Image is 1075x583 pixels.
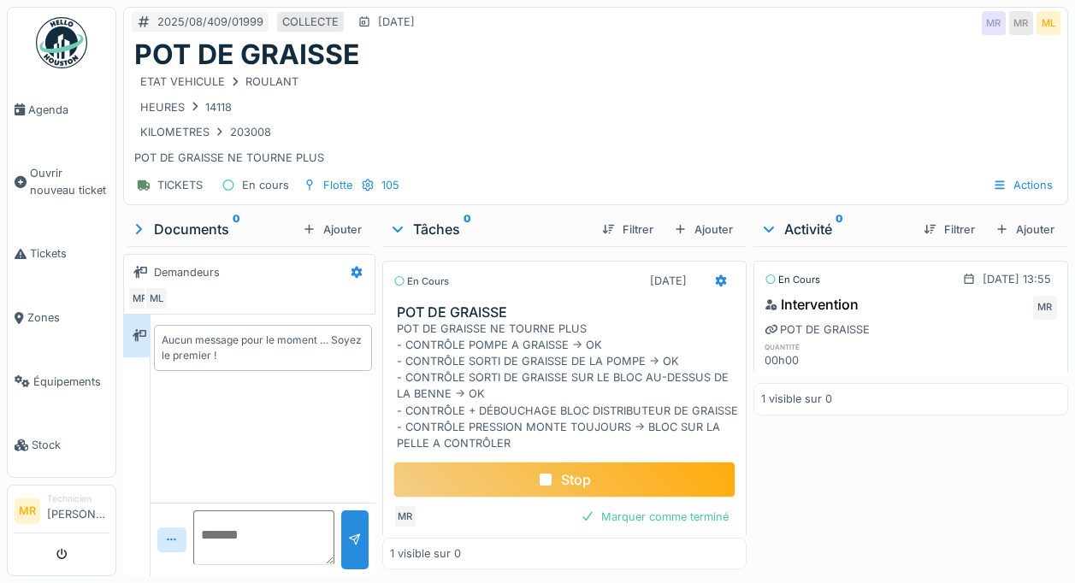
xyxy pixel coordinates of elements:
div: MR [127,286,151,310]
span: Équipements [33,374,109,390]
a: Zones [8,286,115,350]
div: En cours [765,273,820,287]
h3: POT DE GRAISSE [397,304,739,321]
div: 1 visible sur 0 [390,545,461,562]
div: ML [145,286,168,310]
div: 105 [381,177,399,193]
span: Stock [32,437,109,453]
h1: POT DE GRAISSE [134,38,359,71]
a: Tickets [8,222,115,286]
div: MR [1009,11,1033,35]
div: En cours [242,177,289,193]
div: POT DE GRAISSE [765,321,870,338]
a: Ouvrir nouveau ticket [8,142,115,222]
div: Marquer comme terminé [574,505,735,528]
a: Stock [8,414,115,478]
div: Ajouter [989,218,1061,241]
div: TICKETS [157,177,203,193]
img: Badge_color-CXgf-gQk.svg [36,17,87,68]
div: Demandeurs [154,264,220,280]
span: Ouvrir nouveau ticket [30,165,109,197]
div: Documents [130,219,296,239]
a: Agenda [8,78,115,142]
div: MR [393,504,417,528]
a: MR Technicien[PERSON_NAME] [15,492,109,533]
span: Zones [27,309,109,326]
div: 2025/08/409/01999 [157,14,263,30]
div: Ajouter [667,218,740,241]
div: [DATE] [378,14,415,30]
div: POT DE GRAISSE NE TOURNE PLUS - CONTRÔLE POMPE A GRAISSE -> OK - CONTRÔLE SORTI DE GRAISSE DE LA ... [397,321,739,452]
div: Activité [760,219,910,239]
div: MR [982,11,1006,35]
div: COLLECTE [282,14,339,30]
div: 00h00 [765,352,859,368]
div: Flotte [323,177,352,193]
div: Actions [985,173,1060,197]
div: [DATE] 13:55 [983,271,1051,287]
div: Stop [393,462,735,498]
div: [DATE] [650,273,687,289]
div: En cours [393,274,449,289]
div: Filtrer [917,218,982,241]
div: Intervention [765,294,859,315]
div: MR [1033,296,1057,320]
sup: 0 [464,219,471,239]
div: Aucun message pour le moment … Soyez le premier ! [162,333,364,363]
div: ML [1037,11,1060,35]
sup: 0 [836,219,843,239]
span: Tickets [30,245,109,262]
li: [PERSON_NAME] [47,492,109,529]
div: HEURES 14118 [140,99,232,115]
sup: 0 [233,219,240,239]
div: POT DE GRAISSE NE TOURNE PLUS [134,71,1057,166]
span: Agenda [28,102,109,118]
div: Filtrer [595,218,660,241]
div: 1 visible sur 0 [761,391,832,407]
div: Tâches [389,219,588,239]
li: MR [15,498,40,524]
a: Équipements [8,350,115,414]
div: Technicien [47,492,109,505]
div: Ajouter [296,218,369,241]
div: ETAT VEHICULE ROULANT [140,74,298,90]
div: KILOMETRES 203008 [140,124,271,140]
h6: quantité [765,341,859,352]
